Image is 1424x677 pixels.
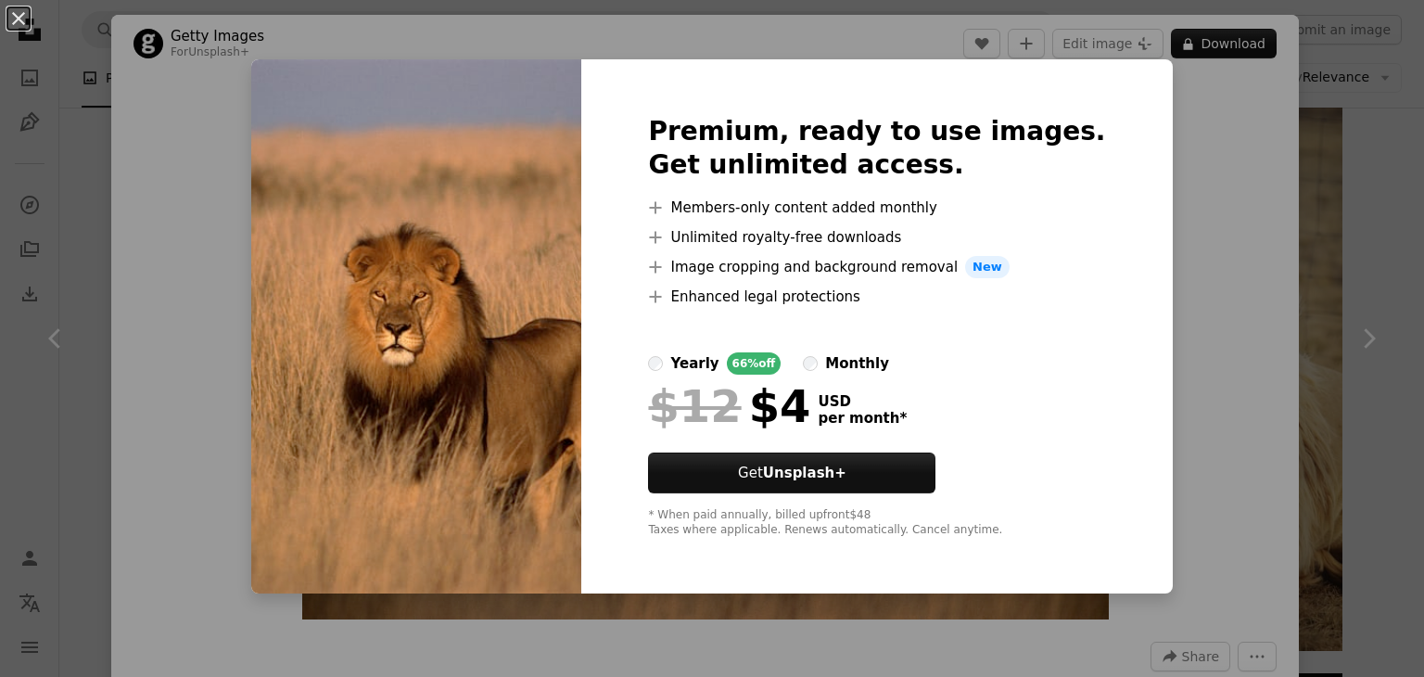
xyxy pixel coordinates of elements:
[648,115,1105,182] h2: Premium, ready to use images. Get unlimited access.
[648,286,1105,308] li: Enhanced legal protections
[648,197,1105,219] li: Members-only content added monthly
[251,59,581,594] img: premium_photo-1664304310991-b43610000fc2
[965,256,1010,278] span: New
[670,352,718,375] div: yearly
[825,352,889,375] div: monthly
[727,352,782,375] div: 66% off
[648,508,1105,538] div: * When paid annually, billed upfront $48 Taxes where applicable. Renews automatically. Cancel any...
[763,465,846,481] strong: Unsplash+
[648,453,935,493] button: GetUnsplash+
[818,393,907,410] span: USD
[803,356,818,371] input: monthly
[648,382,810,430] div: $4
[648,256,1105,278] li: Image cropping and background removal
[818,410,907,427] span: per month *
[648,382,741,430] span: $12
[648,226,1105,249] li: Unlimited royalty-free downloads
[648,356,663,371] input: yearly66%off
